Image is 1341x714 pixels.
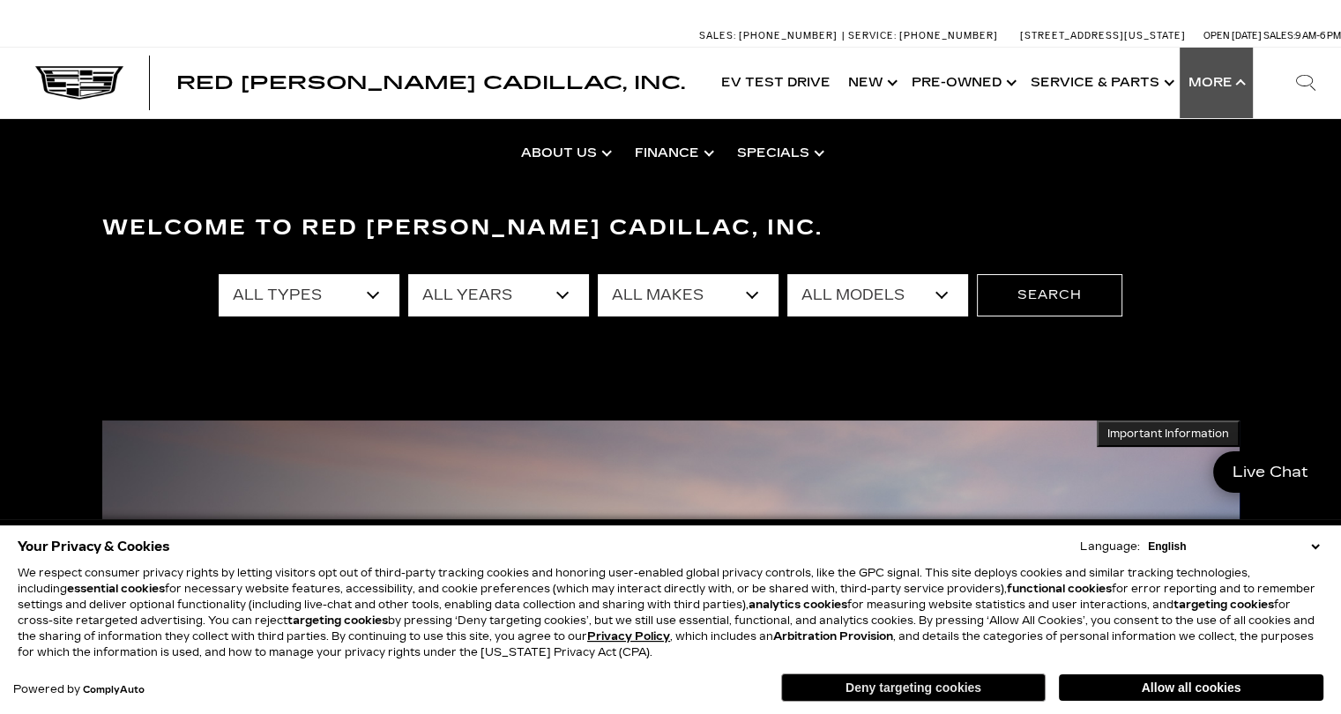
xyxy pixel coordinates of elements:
[977,274,1122,316] button: Search
[1007,583,1112,595] strong: functional cookies
[1203,30,1262,41] span: Open [DATE]
[749,599,847,611] strong: analytics cookies
[1295,30,1341,41] span: 9 AM-6 PM
[18,565,1323,660] p: We respect consumer privacy rights by letting visitors opt out of third-party tracking cookies an...
[219,274,399,316] select: Filter by type
[176,74,685,92] a: Red [PERSON_NAME] Cadillac, Inc.
[842,31,1002,41] a: Service: [PHONE_NUMBER]
[1144,539,1323,554] select: Language Select
[899,30,998,41] span: [PHONE_NUMBER]
[1080,541,1140,552] div: Language:
[1097,420,1240,447] button: Important Information
[102,211,1240,246] h3: Welcome to Red [PERSON_NAME] Cadillac, Inc.
[1107,427,1229,441] span: Important Information
[67,583,165,595] strong: essential cookies
[35,66,123,100] img: Cadillac Dark Logo with Cadillac White Text
[839,48,903,118] a: New
[1173,599,1274,611] strong: targeting cookies
[1022,48,1180,118] a: Service & Parts
[699,31,842,41] a: Sales: [PHONE_NUMBER]
[781,673,1046,702] button: Deny targeting cookies
[712,48,839,118] a: EV Test Drive
[1180,48,1253,118] button: More
[848,30,897,41] span: Service:
[1213,451,1328,493] a: Live Chat
[287,614,388,627] strong: targeting cookies
[903,48,1022,118] a: Pre-Owned
[787,274,968,316] select: Filter by model
[587,630,670,643] a: Privacy Policy
[699,30,736,41] span: Sales:
[176,72,685,93] span: Red [PERSON_NAME] Cadillac, Inc.
[1224,462,1317,482] span: Live Chat
[1263,30,1295,41] span: Sales:
[773,630,893,643] strong: Arbitration Provision
[1020,30,1186,41] a: [STREET_ADDRESS][US_STATE]
[408,274,589,316] select: Filter by year
[18,534,170,559] span: Your Privacy & Cookies
[739,30,838,41] span: [PHONE_NUMBER]
[724,118,834,189] a: Specials
[622,118,724,189] a: Finance
[598,274,779,316] select: Filter by make
[13,684,145,695] div: Powered by
[508,118,622,189] a: About Us
[83,685,145,695] a: ComplyAuto
[1059,674,1323,701] button: Allow all cookies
